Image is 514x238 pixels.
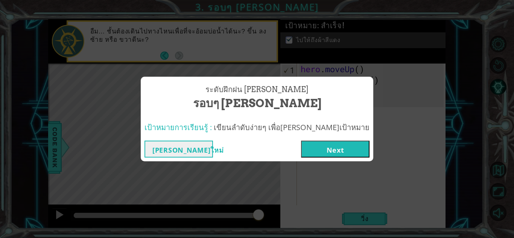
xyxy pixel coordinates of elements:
span: รอบๆ [PERSON_NAME] [193,95,321,111]
button: [PERSON_NAME]ใหม่ [144,141,213,158]
span: ระดับฝึกฝน [PERSON_NAME] [205,84,309,95]
span: เป้าหมายการเรียนรู้ : [144,122,212,132]
button: Next [301,141,370,158]
span: เขียนลำดับง่ายๆ เพื่อ[PERSON_NAME]เป้าหมาย [214,122,370,132]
